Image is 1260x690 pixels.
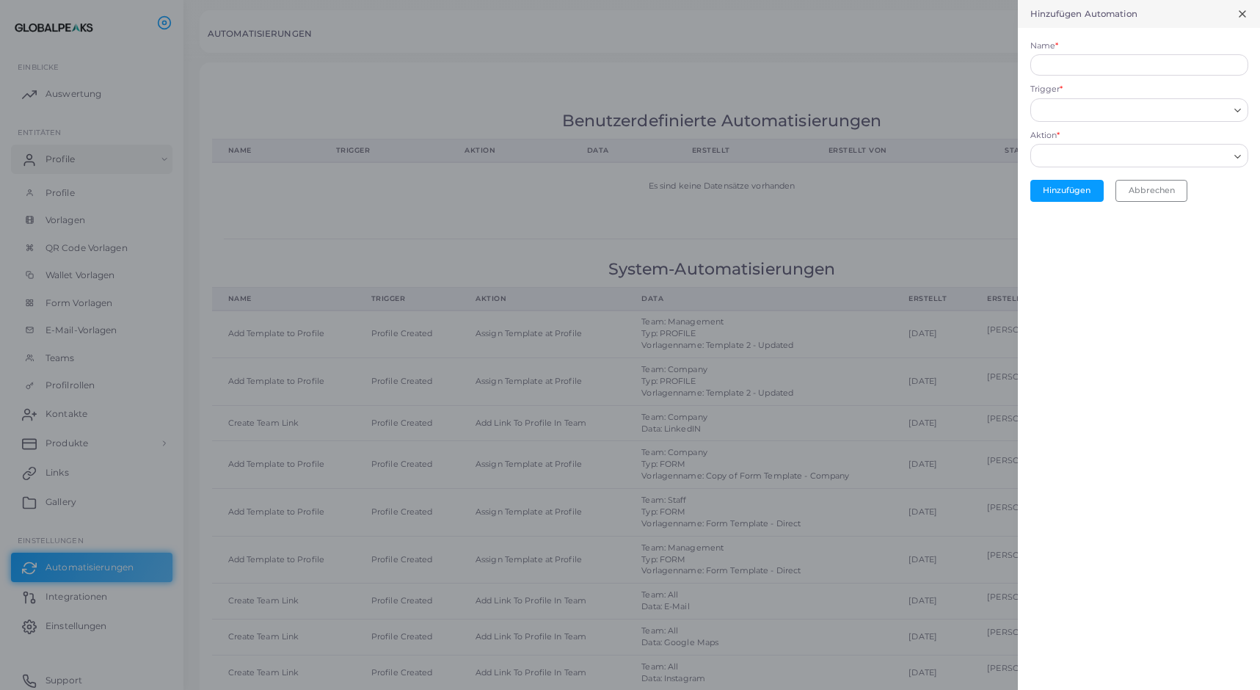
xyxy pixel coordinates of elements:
button: Hinzufügen [1030,180,1104,202]
div: Search for option [1030,144,1248,167]
label: Trigger [1030,84,1063,95]
button: Abbrechen [1115,180,1187,202]
input: Search for option [1037,148,1228,164]
div: Search for option [1030,98,1248,122]
input: Search for option [1037,102,1228,118]
label: Aktion [1030,130,1060,142]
